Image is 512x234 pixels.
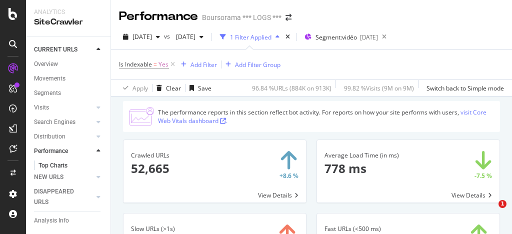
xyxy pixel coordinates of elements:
div: Performance [119,8,198,25]
a: visit Core Web Vitals dashboard . [158,108,486,125]
a: Movements [34,73,103,84]
div: The performance reports in this section reflect bot activity. For reports on how your site perfor... [158,108,494,125]
div: 1 Filter Applied [230,33,271,41]
div: CURRENT URLS [34,44,77,55]
a: NEW URLS [34,172,93,182]
a: Top Charts [38,160,103,171]
button: Add Filter Group [221,58,280,70]
button: 1 Filter Applied [216,29,283,45]
button: [DATE] [119,29,164,45]
span: Is Indexable [119,60,152,68]
button: Segment:vidéo[DATE] [300,29,378,45]
span: Segment: vidéo [315,33,357,41]
div: Add Filter [190,60,217,69]
a: Search Engines [34,117,93,127]
div: Analytics [34,8,102,16]
span: Yes [158,57,168,71]
a: Distribution [34,131,93,142]
a: Overview [34,59,103,69]
span: 2025 Aug. 8th [132,32,152,41]
button: Apply [119,80,148,96]
div: Movements [34,73,65,84]
span: vs [164,32,172,40]
iframe: Intercom live chat [478,200,502,224]
span: 2025 Jun. 12th [172,32,195,41]
div: Performance [34,146,68,156]
div: 99.82 % Visits ( 9M on 9M ) [344,84,414,92]
div: Add Filter Group [235,60,280,69]
div: Apply [132,84,148,92]
div: Distribution [34,131,65,142]
div: Top Charts [38,160,67,171]
span: 1 [498,200,506,208]
button: Add Filter [177,58,217,70]
button: Switch back to Simple mode [422,80,504,96]
div: Overview [34,59,58,69]
a: Analysis Info [34,215,103,226]
img: CjTTJyXI.png [129,107,154,126]
div: Analysis Info [34,215,69,226]
button: [DATE] [172,29,207,45]
div: arrow-right-arrow-left [285,14,291,21]
div: 96.84 % URLs ( 884K on 913K ) [252,84,331,92]
a: Segments [34,88,103,98]
a: DISAPPEARED URLS [34,186,93,207]
a: Performance [34,146,93,156]
div: Save [198,84,211,92]
div: times [283,32,292,42]
div: Clear [166,84,181,92]
div: NEW URLS [34,172,63,182]
a: Visits [34,102,93,113]
div: Segments [34,88,61,98]
div: Search Engines [34,117,75,127]
button: Clear [152,80,181,96]
div: DISAPPEARED URLS [34,186,84,207]
a: CURRENT URLS [34,44,93,55]
div: [DATE] [360,33,378,41]
div: Visits [34,102,49,113]
span: = [153,60,157,68]
div: Switch back to Simple mode [426,84,504,92]
div: SiteCrawler [34,16,102,28]
button: Save [185,80,211,96]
